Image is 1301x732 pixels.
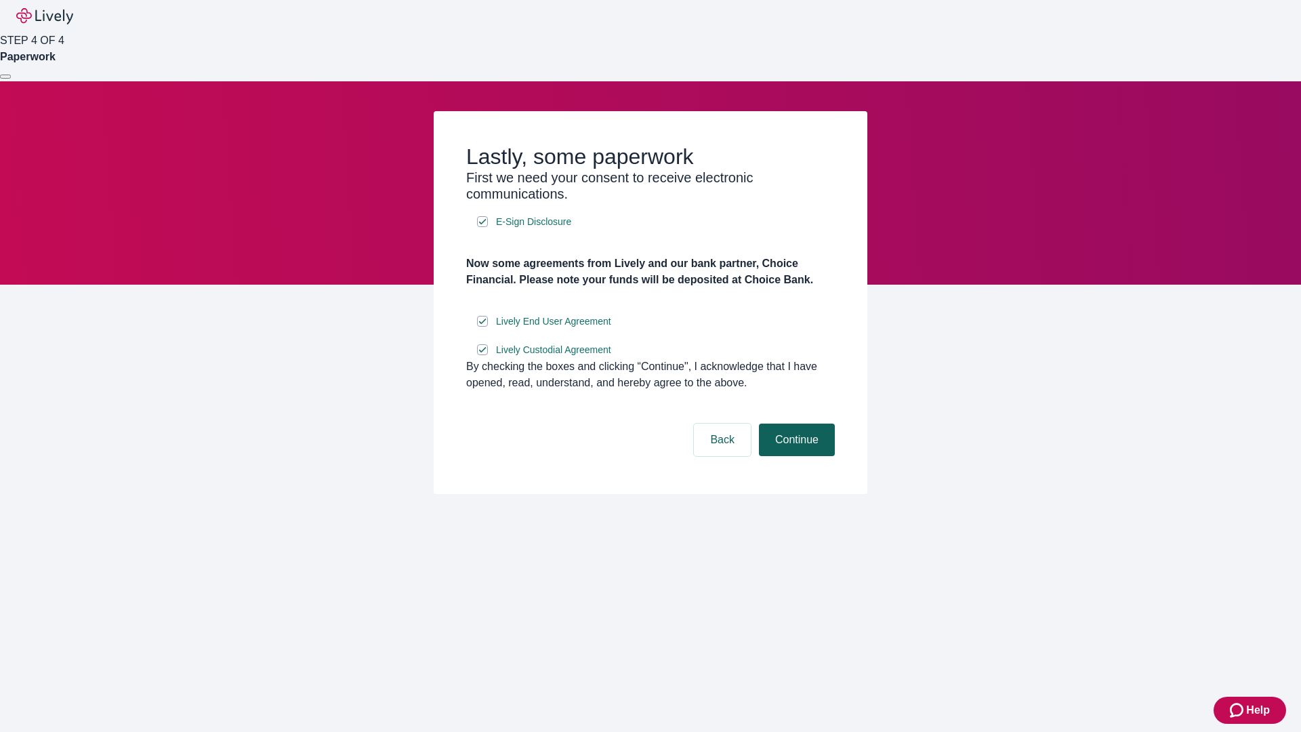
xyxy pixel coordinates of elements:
h2: Lastly, some paperwork [466,144,835,169]
button: Continue [759,424,835,456]
span: Lively End User Agreement [496,314,611,329]
span: Help [1246,702,1270,718]
a: e-sign disclosure document [493,213,574,230]
img: Lively [16,8,73,24]
span: E-Sign Disclosure [496,215,571,229]
button: Back [694,424,751,456]
a: e-sign disclosure document [493,313,614,330]
div: By checking the boxes and clicking “Continue", I acknowledge that I have opened, read, understand... [466,359,835,391]
svg: Zendesk support icon [1230,702,1246,718]
a: e-sign disclosure document [493,342,614,359]
h4: Now some agreements from Lively and our bank partner, Choice Financial. Please note your funds wi... [466,256,835,288]
h3: First we need your consent to receive electronic communications. [466,169,835,202]
button: Zendesk support iconHelp [1214,697,1286,724]
span: Lively Custodial Agreement [496,343,611,357]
